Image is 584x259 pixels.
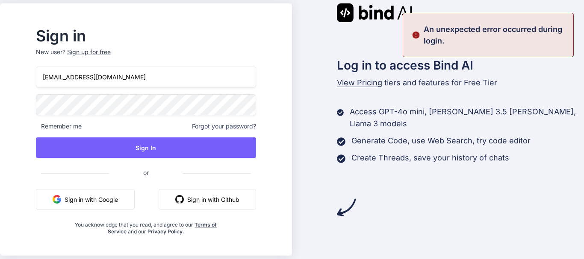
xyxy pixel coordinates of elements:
[36,189,135,210] button: Sign in with Google
[351,152,509,164] p: Create Threads, save your history of chats
[351,135,531,147] p: Generate Code, use Web Search, try code editor
[36,29,256,43] h2: Sign in
[337,3,412,22] img: Bind AI logo
[36,67,256,87] input: Login or Email
[412,23,420,47] img: alert
[337,78,382,87] span: View Pricing
[53,195,61,204] img: google
[350,106,584,130] p: Access GPT-4o mini, [PERSON_NAME] 3.5 [PERSON_NAME], Llama 3 models
[67,48,111,56] div: Sign up for free
[159,189,256,210] button: Sign in with Github
[337,77,584,89] p: tiers and features for Free Tier
[192,122,256,131] span: Forgot your password?
[147,228,184,235] a: Privacy Policy.
[36,48,256,67] p: New user?
[337,198,356,217] img: arrow
[424,23,568,47] p: An unexpected error occurred during login.
[175,195,184,204] img: github
[36,122,82,131] span: Remember me
[73,216,220,235] div: You acknowledge that you read, and agree to our and our
[36,137,256,158] button: Sign In
[108,221,217,235] a: Terms of Service
[337,56,584,74] h2: Log in to access Bind AI
[109,162,183,183] span: or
